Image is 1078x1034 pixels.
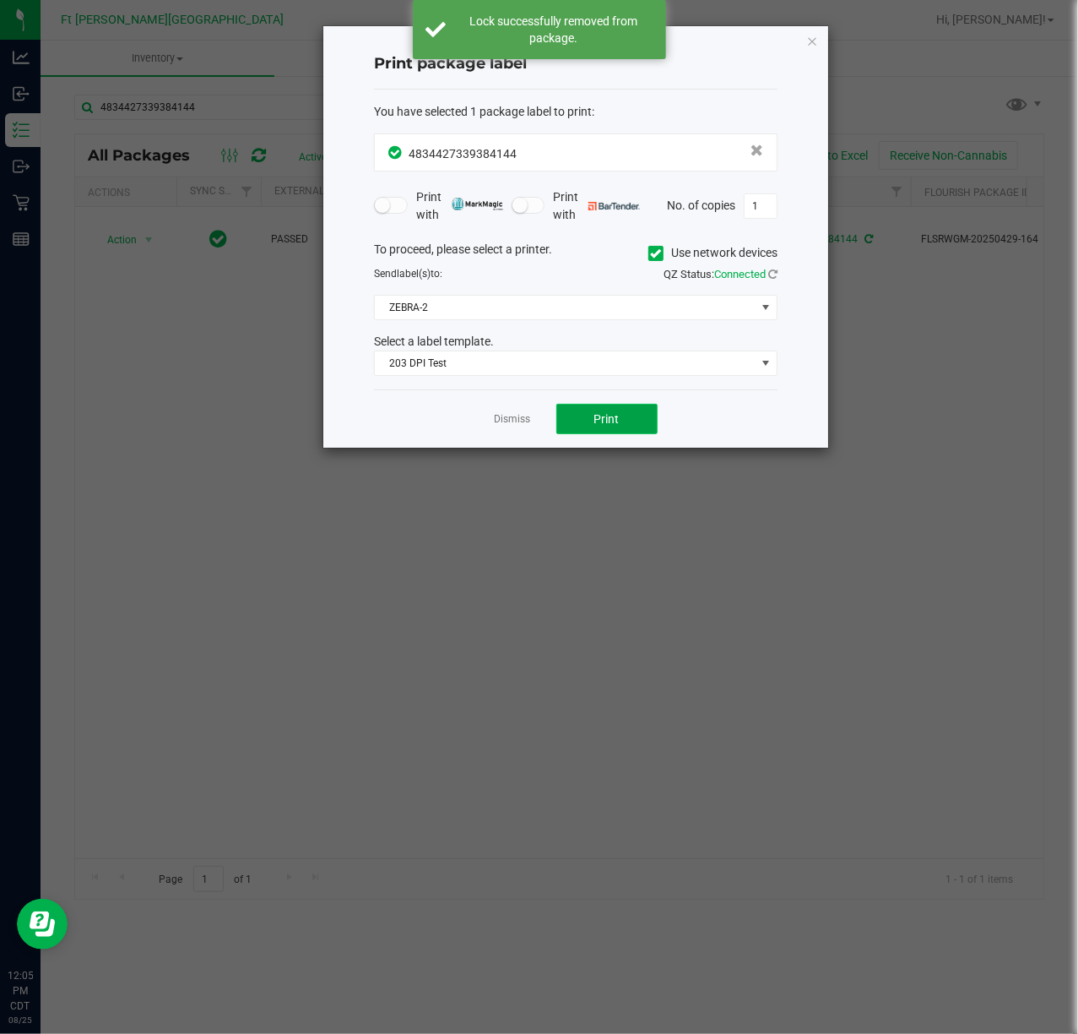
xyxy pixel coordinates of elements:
a: Dismiss [495,412,531,427]
span: ZEBRA-2 [375,296,756,319]
span: You have selected 1 package label to print [374,105,592,118]
label: Use network devices [648,244,777,262]
span: In Sync [388,144,404,161]
img: mark_magic_cybra.png [452,198,503,210]
span: Print [594,412,620,426]
span: Print with [553,188,640,224]
button: Print [556,404,658,434]
iframe: Resource center [17,899,68,950]
div: Lock successfully removed from package. [455,13,653,46]
span: label(s) [397,268,431,280]
span: 4834427339384144 [409,147,517,161]
img: bartender.png [588,202,640,210]
span: QZ Status: [664,268,777,280]
span: No. of copies [667,198,735,211]
span: Send to: [374,268,442,280]
div: To proceed, please select a printer. [361,241,790,266]
div: : [374,103,777,121]
h4: Print package label [374,53,777,75]
span: Print with [416,188,503,224]
span: Connected [714,268,766,280]
div: Select a label template. [361,333,790,351]
span: 203 DPI Test [375,351,756,375]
